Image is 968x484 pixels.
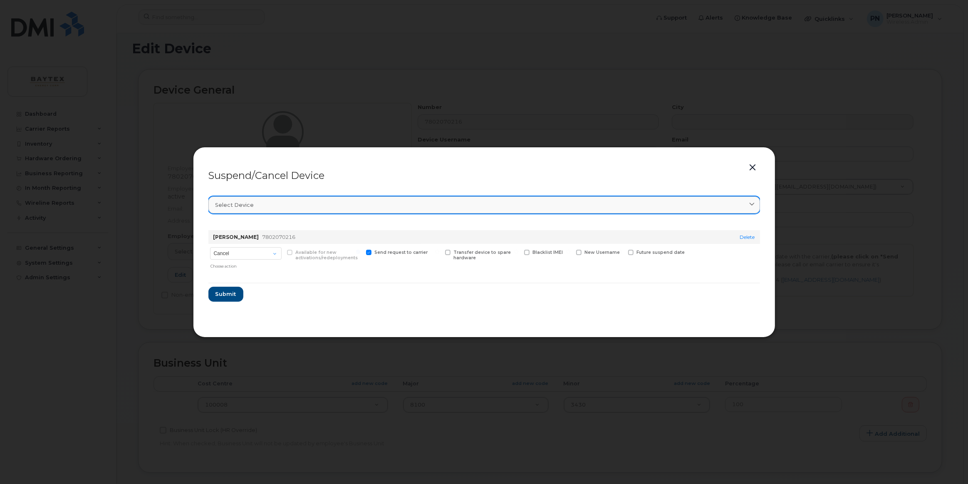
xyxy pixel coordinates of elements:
span: 7802070216 [262,234,296,240]
input: New Username [566,250,570,254]
a: Delete [740,234,755,240]
input: Blacklist IMEI [514,250,518,254]
span: Send request to carrier [375,250,428,255]
button: Submit [208,287,243,302]
strong: [PERSON_NAME] [213,234,259,240]
span: Submit [215,290,236,298]
input: Transfer device to spare hardware [435,250,439,254]
div: Suspend/Cancel Device [208,171,760,181]
input: Available for new activations/redeployments [277,250,281,254]
input: Send request to carrier [356,250,360,254]
span: New Username [585,250,620,255]
span: Future suspend date [637,250,685,255]
span: Available for new activations/redeployments [296,250,358,261]
span: Transfer device to spare hardware [454,250,511,261]
a: Select device [208,196,760,213]
span: Select device [215,201,254,209]
div: Choose action [210,261,281,269]
span: Blacklist IMEI [533,250,563,255]
input: Future suspend date [618,250,622,254]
